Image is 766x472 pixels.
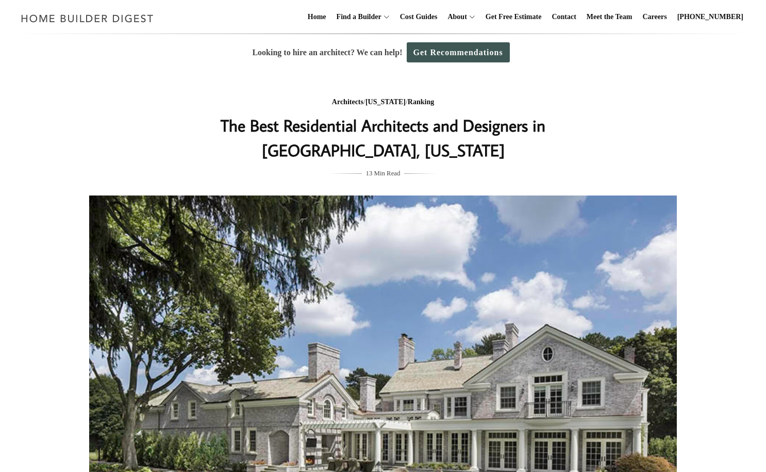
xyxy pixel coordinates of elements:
a: Contact [547,1,580,34]
a: [PHONE_NUMBER] [673,1,747,34]
div: / / [177,96,589,109]
h1: The Best Residential Architects and Designers in [GEOGRAPHIC_DATA], [US_STATE] [177,113,589,162]
a: Get Free Estimate [481,1,546,34]
a: Ranking [408,98,434,106]
img: Home Builder Digest [16,8,158,28]
a: Home [304,1,330,34]
a: Meet the Team [582,1,637,34]
a: Find a Builder [332,1,381,34]
a: Cost Guides [396,1,442,34]
span: 13 Min Read [366,168,401,179]
a: About [443,1,467,34]
a: Architects [332,98,363,106]
a: Careers [639,1,671,34]
a: Get Recommendations [407,42,510,62]
a: [US_STATE] [365,98,406,106]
